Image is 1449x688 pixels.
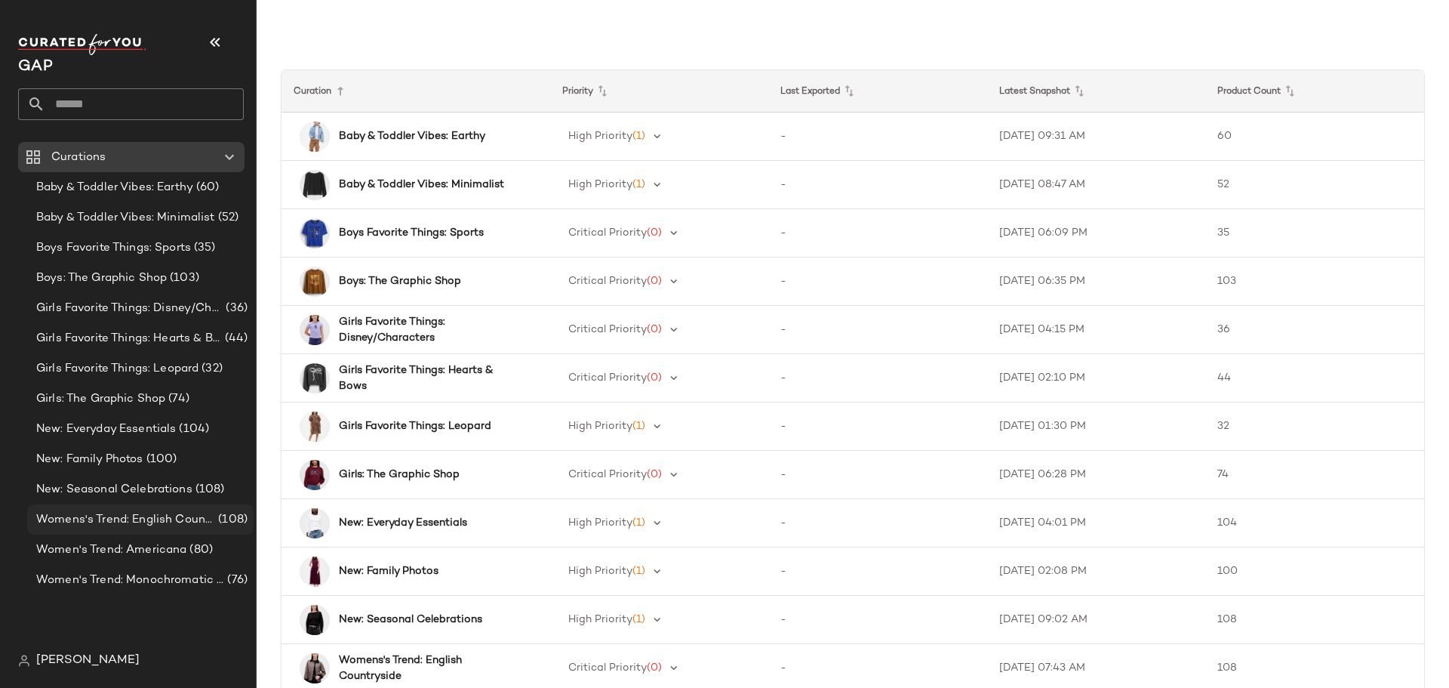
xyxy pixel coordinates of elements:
th: Last Exported [768,70,987,113]
span: Current Company Name [18,59,53,75]
span: (44) [222,330,248,347]
span: Girls Favorite Things: Leopard [36,360,198,378]
img: cn60397824.jpg [300,315,330,345]
span: (108) [192,481,225,498]
b: Girls Favorite Things: Disney/Characters [339,314,523,346]
span: New: Family Photos [36,451,143,468]
td: - [768,354,987,403]
td: [DATE] 04:01 PM [987,499,1206,548]
span: (0) [647,469,662,480]
td: [DATE] 02:08 PM [987,548,1206,596]
span: New: Everyday Essentials [36,421,176,438]
span: High Priority [568,614,632,625]
b: Girls Favorite Things: Leopard [339,418,491,434]
td: - [768,258,987,306]
span: (1) [632,614,645,625]
b: Baby & Toddler Vibes: Earthy [339,128,485,144]
span: (1) [632,179,645,190]
span: High Priority [568,517,632,529]
td: 60 [1205,113,1424,161]
td: 100 [1205,548,1424,596]
img: svg%3e [18,655,30,667]
td: [DATE] 01:30 PM [987,403,1206,451]
td: 35 [1205,209,1424,258]
img: cn60351511.jpg [300,557,330,587]
span: Women's Trend: Americana [36,541,186,559]
td: - [768,403,987,451]
td: [DATE] 08:47 AM [987,161,1206,209]
td: 52 [1205,161,1424,209]
td: [DATE] 06:09 PM [987,209,1206,258]
span: High Priority [568,566,632,577]
span: (108) [215,511,248,529]
img: cn60511872.jpg [300,363,330,393]
td: - [768,209,987,258]
td: 32 [1205,403,1424,451]
span: Baby & Toddler Vibes: Earthy [36,179,193,196]
span: (0) [647,372,662,384]
td: 103 [1205,258,1424,306]
span: (103) [167,270,199,287]
span: (1) [632,421,645,432]
b: New: Family Photos [339,563,438,579]
td: 36 [1205,306,1424,354]
b: Boys Favorite Things: Sports [339,225,484,241]
span: Girls Favorite Things: Disney/Characters [36,300,223,317]
span: (60) [193,179,220,196]
b: Baby & Toddler Vibes: Minimalist [339,177,504,193]
span: (0) [647,324,662,335]
span: (52) [215,209,239,227]
span: [PERSON_NAME] [36,652,140,670]
td: [DATE] 02:10 PM [987,354,1206,403]
span: Critical Priority [568,662,647,674]
span: Boys Favorite Things: Sports [36,239,191,257]
td: [DATE] 09:31 AM [987,113,1206,161]
span: (80) [186,541,213,559]
img: cfy_white_logo.C9jOOHJF.svg [18,34,146,55]
span: Critical Priority [568,469,647,480]
td: - [768,596,987,644]
span: (1) [632,566,645,577]
span: Boys: The Graphic Shop [36,270,167,287]
td: - [768,306,987,354]
td: [DATE] 09:02 AM [987,596,1206,644]
span: (0) [647,227,662,239]
td: [DATE] 04:15 PM [987,306,1206,354]
span: Critical Priority [568,227,647,239]
span: (1) [632,517,645,529]
span: Critical Priority [568,324,647,335]
span: High Priority [568,421,632,432]
b: New: Seasonal Celebrations [339,612,482,628]
span: Women's Trend: Monochromatic Dressing [36,572,224,589]
span: Girls Favorite Things: Hearts & Bows [36,330,222,347]
b: Girls Favorite Things: Hearts & Bows [339,363,523,394]
img: cn60153164.jpg [300,605,330,635]
td: - [768,548,987,596]
span: (32) [198,360,223,378]
td: 44 [1205,354,1424,403]
img: cn59977317.jpg [300,218,330,248]
td: 108 [1205,596,1424,644]
td: 74 [1205,451,1424,499]
td: - [768,161,987,209]
th: Curation [281,70,550,113]
td: - [768,499,987,548]
img: cn59924334.jpg [300,122,330,152]
th: Latest Snapshot [987,70,1206,113]
td: - [768,451,987,499]
img: cn59894255.jpg [300,267,330,297]
span: (35) [191,239,216,257]
td: - [768,113,987,161]
span: (74) [165,390,189,408]
span: High Priority [568,179,632,190]
img: cn60241791.jpg [300,412,330,442]
span: (104) [176,421,209,438]
span: (0) [647,276,662,287]
span: Womens's Trend: English Countryside [36,511,215,529]
th: Product Count [1205,70,1424,113]
img: cn60151420.jpg [300,653,330,683]
td: [DATE] 06:28 PM [987,451,1206,499]
img: cn56976461.jpg [300,460,330,490]
th: Priority [550,70,769,113]
span: Girls: The Graphic Shop [36,390,165,408]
